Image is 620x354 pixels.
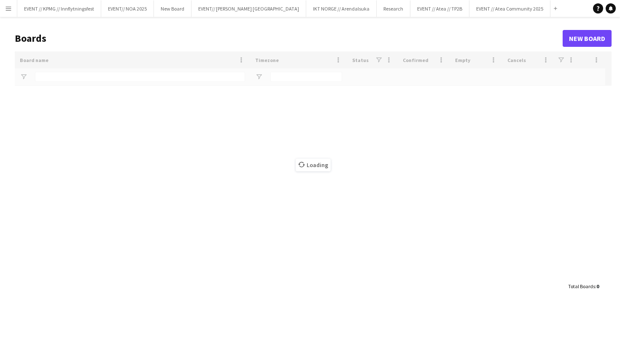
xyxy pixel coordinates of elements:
span: Total Boards [568,283,595,289]
span: Loading [296,159,331,171]
button: New Board [154,0,191,17]
button: IKT NORGE // Arendalsuka [306,0,377,17]
div: : [568,278,599,295]
button: Research [377,0,410,17]
button: EVENT// NOA 2025 [101,0,154,17]
button: EVENT // KPMG // Innflytningsfest [17,0,101,17]
h1: Boards [15,32,563,45]
span: 0 [596,283,599,289]
a: New Board [563,30,612,47]
button: EVENT// [PERSON_NAME] [GEOGRAPHIC_DATA] [191,0,306,17]
button: EVENT // Atea Community 2025 [469,0,550,17]
button: EVENT // Atea // TP2B [410,0,469,17]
